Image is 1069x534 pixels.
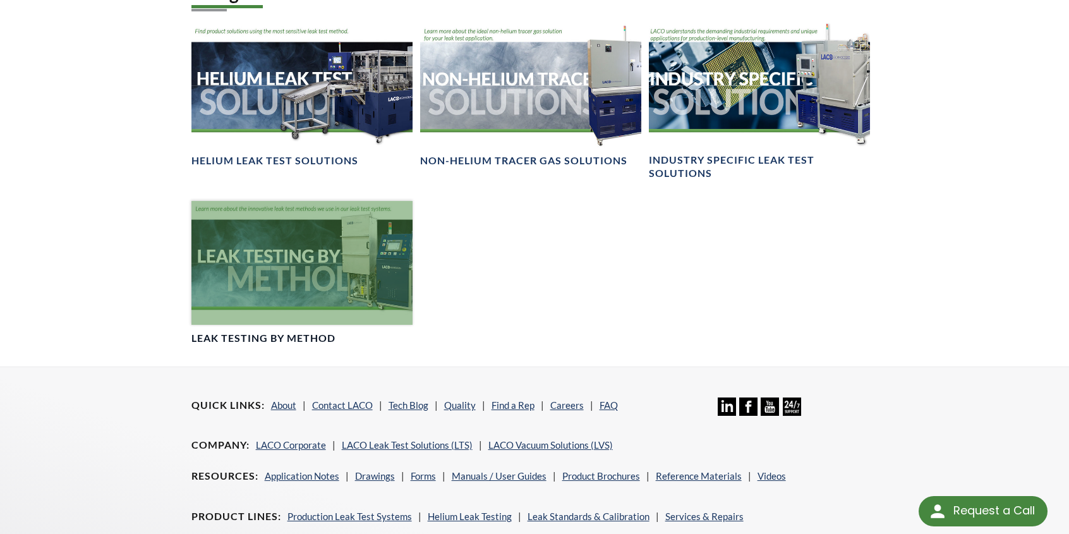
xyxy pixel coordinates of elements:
h4: Company [191,439,250,452]
a: Videos [758,470,786,482]
h4: Leak Testing by Method [191,332,335,345]
a: FAQ [600,399,618,411]
a: Non-Helium Trace Solutions headerNon-Helium Tracer Gas Solutions [420,23,641,168]
h4: Industry Specific Leak Test Solutions [649,154,870,180]
a: Reference Materials [656,470,742,482]
a: Quality [444,399,476,411]
a: Contact LACO [312,399,373,411]
a: Leak Testing by MethodLeak Testing by Method [191,201,413,346]
a: Tech Blog [389,399,428,411]
h4: Quick Links [191,399,265,412]
a: Production Leak Test Systems [287,511,412,522]
h4: Resources [191,470,258,483]
img: round button [927,501,948,521]
a: Product Brochures [562,470,640,482]
div: Request a Call [919,496,1048,526]
a: Industry Specific Solutions headerIndustry Specific Leak Test Solutions [649,23,870,181]
a: Careers [550,399,584,411]
a: 24/7 Support [783,406,801,418]
a: Application Notes [265,470,339,482]
a: Helium Leak Testing Solutions headerHelium Leak Test Solutions [191,23,413,168]
h4: Product Lines [191,510,281,523]
a: LACO Vacuum Solutions (LVS) [488,439,613,451]
h4: Helium Leak Test Solutions [191,154,358,167]
a: Find a Rep [492,399,534,411]
h4: Non-Helium Tracer Gas Solutions [420,154,627,167]
img: 24/7 Support Icon [783,397,801,416]
a: About [271,399,296,411]
a: Forms [411,470,436,482]
a: LACO Leak Test Solutions (LTS) [342,439,473,451]
a: LACO Corporate [256,439,326,451]
a: Manuals / User Guides [452,470,547,482]
a: Drawings [355,470,395,482]
a: Services & Repairs [665,511,744,522]
a: Helium Leak Testing [428,511,512,522]
div: Request a Call [953,496,1035,525]
a: Leak Standards & Calibration [528,511,649,522]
